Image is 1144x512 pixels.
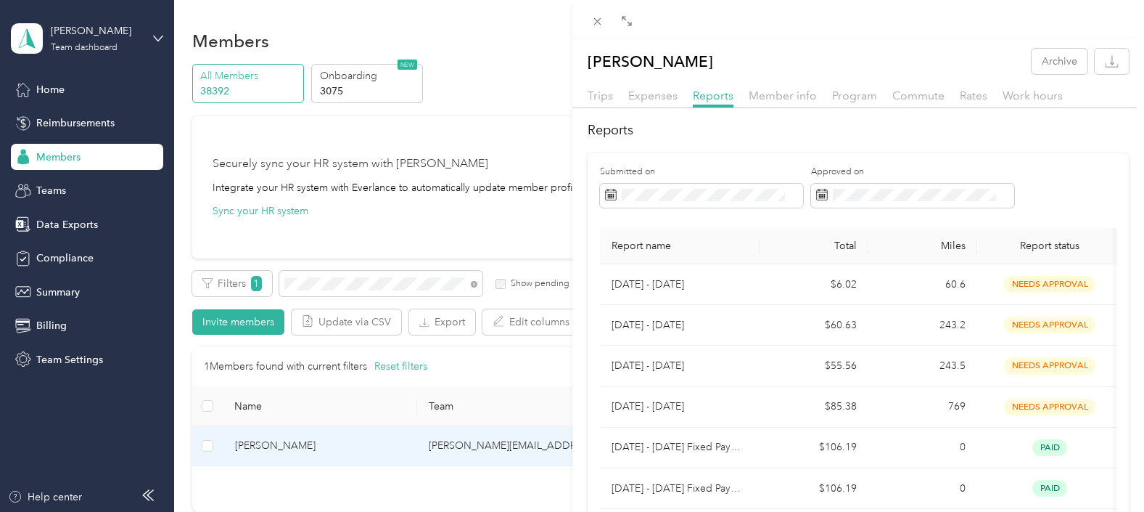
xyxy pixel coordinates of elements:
[760,387,868,428] td: $85.38
[749,89,817,102] span: Member info
[868,468,977,509] td: 0
[868,387,977,428] td: 769
[880,240,966,252] div: Miles
[628,89,678,102] span: Expenses
[1063,431,1144,512] iframe: Everlance-gr Chat Button Frame
[771,240,857,252] div: Total
[760,468,868,509] td: $106.19
[960,89,987,102] span: Rates
[868,305,977,346] td: 243.2
[760,305,868,346] td: $60.63
[693,89,733,102] span: Reports
[868,264,977,305] td: 60.6
[832,89,877,102] span: Program
[612,439,748,455] p: [DATE] - [DATE] Fixed Payment
[600,166,803,179] label: Submitted on
[868,428,977,468] td: 0
[612,399,748,415] p: [DATE] - [DATE]
[811,166,1014,179] label: Approved on
[612,358,748,374] p: [DATE] - [DATE]
[612,481,748,497] p: [DATE] - [DATE] Fixed Payment
[989,240,1111,252] span: Report status
[1032,439,1067,456] span: paid
[588,49,713,74] p: [PERSON_NAME]
[760,428,868,468] td: $106.19
[1032,49,1087,74] button: Archive
[1004,357,1095,374] span: needs approval
[868,346,977,386] td: 243.5
[1032,480,1067,497] span: paid
[612,317,748,333] p: [DATE] - [DATE]
[600,228,760,264] th: Report name
[760,346,868,386] td: $55.56
[1004,276,1095,293] span: needs approval
[760,264,868,305] td: $6.02
[1004,317,1095,333] span: needs approval
[588,89,613,102] span: Trips
[612,277,748,293] p: [DATE] - [DATE]
[1003,89,1063,102] span: Work hours
[1004,399,1095,415] span: needs approval
[588,121,1129,140] h2: Reports
[892,89,945,102] span: Commute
